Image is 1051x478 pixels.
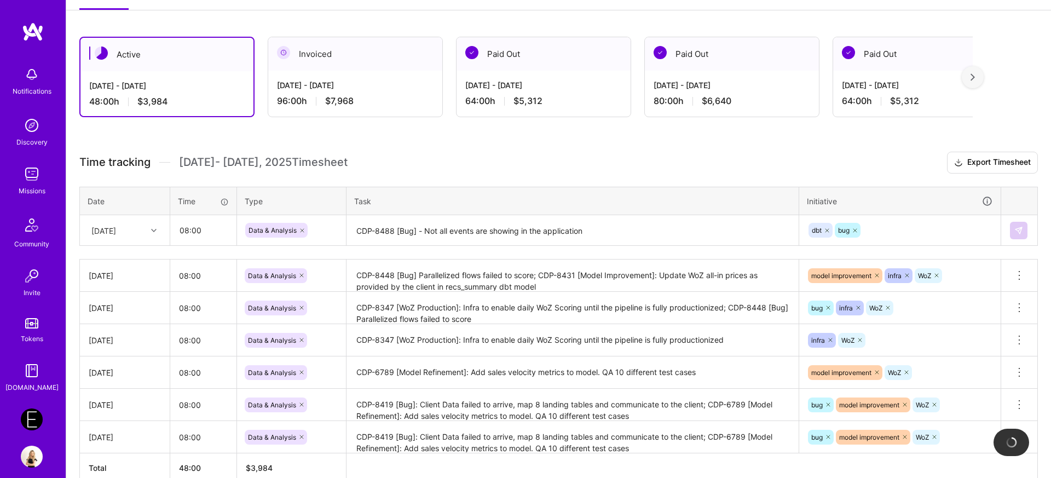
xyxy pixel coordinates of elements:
[16,136,48,148] div: Discovery
[811,401,823,409] span: bug
[348,422,798,452] textarea: CDP-8419 [Bug]: Client Data failed to arrive, map 8 landing tables and communicate to the client;...
[1004,435,1019,450] img: loading
[178,195,229,207] div: Time
[277,46,290,59] img: Invoiced
[13,85,51,97] div: Notifications
[277,79,434,91] div: [DATE] - [DATE]
[19,185,45,197] div: Missions
[890,95,919,107] span: $5,312
[89,302,161,314] div: [DATE]
[465,95,622,107] div: 64:00 h
[170,261,236,290] input: HH:MM
[171,216,236,245] input: HH:MM
[21,408,43,430] img: Endeavor: Data Team- 3338DES275
[842,79,998,91] div: [DATE] - [DATE]
[954,157,963,169] i: icon Download
[237,187,347,215] th: Type
[89,270,161,281] div: [DATE]
[918,272,931,280] span: WoZ
[457,37,631,71] div: Paid Out
[91,224,116,236] div: [DATE]
[79,156,151,169] span: Time tracking
[18,408,45,430] a: Endeavor: Data Team- 3338DES275
[842,46,855,59] img: Paid Out
[645,37,819,71] div: Paid Out
[811,433,823,441] span: bug
[971,73,975,81] img: right
[170,390,236,419] input: HH:MM
[811,272,871,280] span: model improvement
[89,399,161,411] div: [DATE]
[248,368,296,377] span: Data & Analysis
[137,96,168,107] span: $3,984
[21,163,43,185] img: teamwork
[89,367,161,378] div: [DATE]
[248,433,296,441] span: Data & Analysis
[95,47,108,60] img: Active
[21,64,43,85] img: bell
[811,304,823,312] span: bug
[21,360,43,382] img: guide book
[89,335,161,346] div: [DATE]
[21,114,43,136] img: discovery
[18,446,45,468] a: User Avatar
[249,226,297,234] span: Data & Analysis
[80,38,253,71] div: Active
[24,287,41,298] div: Invite
[869,304,882,312] span: WoZ
[888,368,901,377] span: WoZ
[465,46,478,59] img: Paid Out
[807,195,993,208] div: Initiative
[811,368,871,377] span: model improvement
[839,304,853,312] span: infra
[14,238,49,250] div: Community
[277,95,434,107] div: 96:00 h
[179,156,348,169] span: [DATE] - [DATE] , 2025 Timesheet
[19,212,45,238] img: Community
[916,433,929,441] span: WoZ
[80,187,170,215] th: Date
[947,152,1038,174] button: Export Timesheet
[246,463,273,473] span: $ 3,984
[348,261,798,291] textarea: CDP-8448 [Bug] Parallelized flows failed to score; CDP-8431 [Model Improvement]: Update WoZ all-i...
[838,226,850,234] span: bug
[654,79,810,91] div: [DATE] - [DATE]
[25,318,38,329] img: tokens
[170,358,236,387] input: HH:MM
[347,187,799,215] th: Task
[1010,222,1029,239] div: null
[842,95,998,107] div: 64:00 h
[248,336,296,344] span: Data & Analysis
[22,22,44,42] img: logo
[89,431,161,443] div: [DATE]
[839,401,899,409] span: model improvement
[248,272,296,280] span: Data & Analysis
[5,382,59,393] div: [DOMAIN_NAME]
[21,265,43,287] img: Invite
[170,326,236,355] input: HH:MM
[348,358,798,388] textarea: CDP-6789 [Model Refinement]: Add sales velocity metrics to model. QA 10 different test cases
[348,390,798,420] textarea: CDP-8419 [Bug]: Client Data failed to arrive, map 8 landing tables and communicate to the client;...
[21,446,43,468] img: User Avatar
[841,336,854,344] span: WoZ
[248,401,296,409] span: Data & Analysis
[812,226,822,234] span: dbt
[465,79,622,91] div: [DATE] - [DATE]
[1014,226,1023,235] img: Submit
[811,336,825,344] span: infra
[21,333,43,344] div: Tokens
[89,96,245,107] div: 48:00 h
[513,95,542,107] span: $5,312
[248,304,296,312] span: Data & Analysis
[916,401,929,409] span: WoZ
[170,293,236,322] input: HH:MM
[702,95,731,107] span: $6,640
[654,95,810,107] div: 80:00 h
[348,325,798,355] textarea: CDP-8347 [WoZ Production]: Infra to enable daily WoZ Scoring until the pipeline is fully producti...
[89,80,245,91] div: [DATE] - [DATE]
[151,228,157,233] i: icon Chevron
[348,216,798,245] textarea: CDP-8488 [Bug] - Not all events are showing in the application
[833,37,1007,71] div: Paid Out
[170,423,236,452] input: HH:MM
[325,95,354,107] span: $7,968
